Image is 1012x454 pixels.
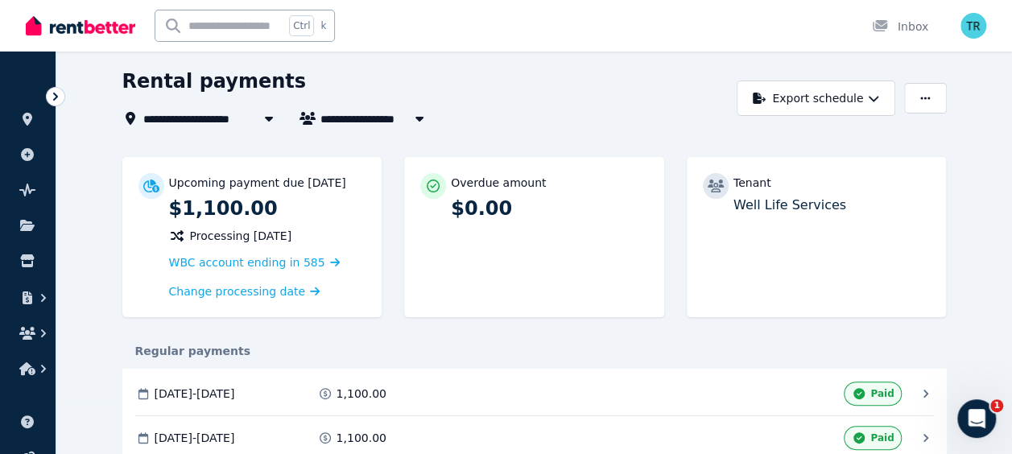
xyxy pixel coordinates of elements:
span: Processing [DATE] [190,228,292,244]
img: Travis Rex [960,13,986,39]
span: 1,100.00 [337,430,386,446]
p: $1,100.00 [169,196,366,221]
p: $0.00 [451,196,648,221]
div: Regular payments [122,343,947,359]
p: Well Life Services [733,196,931,215]
div: Inbox [872,19,928,35]
p: Upcoming payment due [DATE] [169,175,346,191]
span: WBC account ending in 585 [169,256,325,269]
p: Overdue amount [451,175,546,191]
span: Paid [870,431,894,444]
span: Change processing date [169,283,306,299]
iframe: Intercom live chat [957,399,996,438]
span: [DATE] - [DATE] [155,430,235,446]
span: [DATE] - [DATE] [155,386,235,402]
h1: Rental payments [122,68,307,94]
span: k [320,19,326,32]
img: RentBetter [26,14,135,38]
span: Ctrl [289,15,314,36]
p: Tenant [733,175,771,191]
a: Change processing date [169,283,320,299]
span: 1 [990,399,1003,412]
span: Paid [870,387,894,400]
span: 1,100.00 [337,386,386,402]
button: Export schedule [737,80,895,116]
